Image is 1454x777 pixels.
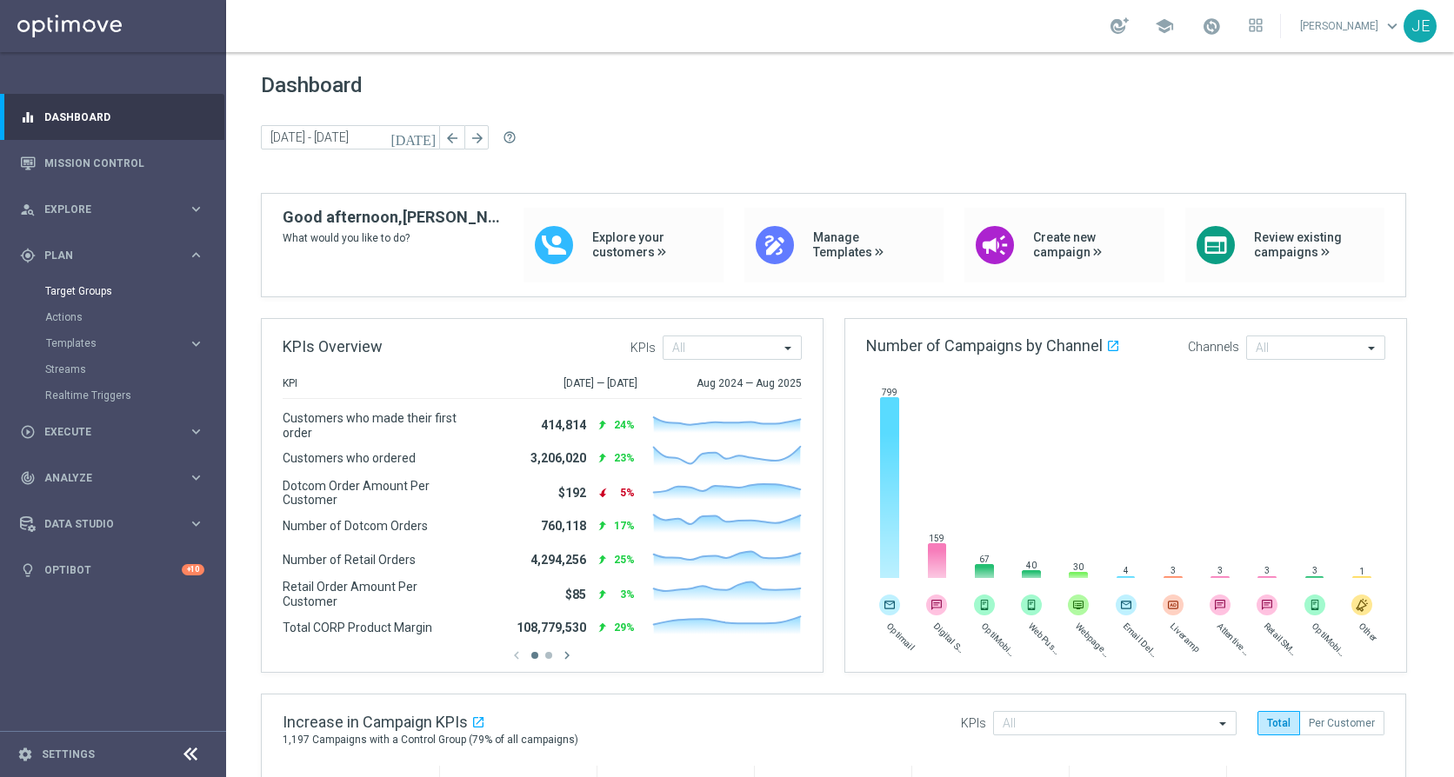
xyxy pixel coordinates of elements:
[19,471,205,485] button: track_changes Analyze keyboard_arrow_right
[188,335,204,352] i: keyboard_arrow_right
[20,202,36,217] i: person_search
[182,564,204,575] div: +10
[42,749,95,760] a: Settings
[20,470,188,486] div: Analyze
[20,110,36,125] i: equalizer
[20,562,36,578] i: lightbulb
[45,356,224,382] div: Streams
[20,516,188,532] div: Data Studio
[45,362,181,376] a: Streams
[20,248,188,263] div: Plan
[20,140,204,186] div: Mission Control
[20,94,204,140] div: Dashboard
[188,423,204,440] i: keyboard_arrow_right
[44,427,188,437] span: Execute
[44,140,204,186] a: Mission Control
[20,424,188,440] div: Execute
[17,747,33,762] i: settings
[45,304,224,330] div: Actions
[1404,10,1437,43] div: JE
[45,310,181,324] a: Actions
[44,519,188,529] span: Data Studio
[44,204,188,215] span: Explore
[1155,17,1174,36] span: school
[1298,13,1404,39] a: [PERSON_NAME]keyboard_arrow_down
[45,336,205,350] button: Templates keyboard_arrow_right
[188,247,204,263] i: keyboard_arrow_right
[46,338,170,349] span: Templates
[45,388,181,402] a: Realtime Triggers
[44,250,188,261] span: Plan
[188,201,204,217] i: keyboard_arrow_right
[19,156,205,170] button: Mission Control
[19,517,205,531] button: Data Studio keyboard_arrow_right
[19,563,205,577] button: lightbulb Optibot +10
[19,425,205,439] button: play_circle_outline Execute keyboard_arrow_right
[20,424,36,440] i: play_circle_outline
[45,284,181,298] a: Target Groups
[188,469,204,486] i: keyboard_arrow_right
[20,547,204,593] div: Optibot
[19,110,205,124] button: equalizer Dashboard
[44,547,182,593] a: Optibot
[1383,17,1402,36] span: keyboard_arrow_down
[44,94,204,140] a: Dashboard
[20,248,36,263] i: gps_fixed
[45,382,224,408] div: Realtime Triggers
[45,330,224,356] div: Templates
[45,278,224,304] div: Target Groups
[19,249,205,262] button: gps_fixed Plan keyboard_arrow_right
[188,515,204,532] i: keyboard_arrow_right
[20,202,188,217] div: Explore
[44,473,188,483] span: Analyze
[20,470,36,486] i: track_changes
[46,338,188,349] div: Templates
[19,203,205,216] button: person_search Explore keyboard_arrow_right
